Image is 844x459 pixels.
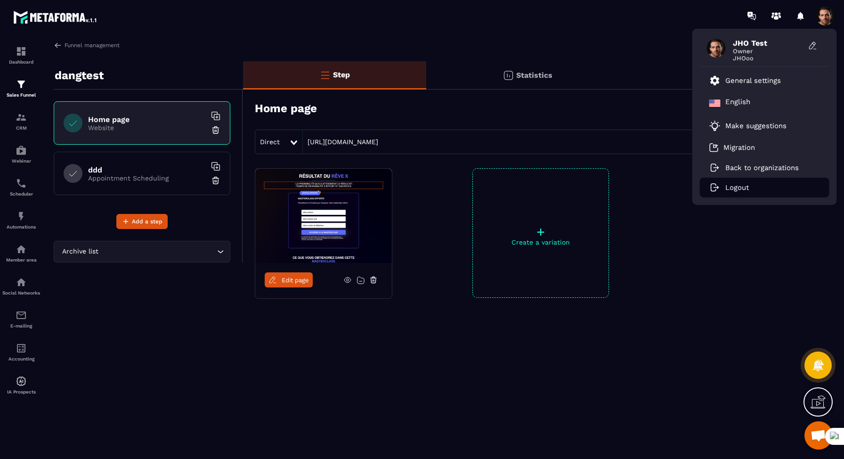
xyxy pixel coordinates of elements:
[725,122,787,130] p: Make suggestions
[503,70,514,81] img: stats.20deebd0.svg
[2,158,40,164] p: Webinar
[733,39,803,48] span: JHO Test
[116,214,168,229] button: Add a step
[725,76,781,85] p: General settings
[55,66,104,85] p: dangtest
[2,290,40,295] p: Social Networks
[733,48,803,55] span: Owner
[733,55,803,62] span: JHOoo
[211,176,220,185] img: trash
[2,72,40,105] a: formationformationSales Funnel
[709,75,781,86] a: General settings
[16,145,27,156] img: automations
[2,191,40,197] p: Scheduler
[54,41,62,49] img: arrow
[709,143,755,152] a: Migration
[725,164,799,172] p: Back to organizations
[2,39,40,72] a: formationformationDashboard
[132,217,162,226] span: Add a step
[54,41,120,49] a: Funnel management
[2,138,40,171] a: automationsautomationsWebinar
[16,46,27,57] img: formation
[473,238,609,246] p: Create a variation
[2,171,40,204] a: schedulerschedulerScheduler
[16,343,27,354] img: accountant
[725,98,750,109] p: English
[2,59,40,65] p: Dashboard
[16,277,27,288] img: social-network
[255,102,317,115] h3: Home page
[723,143,755,152] p: Migration
[16,244,27,255] img: automations
[319,69,331,81] img: bars-o.4a397970.svg
[2,125,40,131] p: CRM
[2,237,40,270] a: automationsautomationsMember area
[2,257,40,262] p: Member area
[2,323,40,328] p: E-mailing
[100,246,215,257] input: Search for option
[2,92,40,98] p: Sales Funnel
[88,115,206,124] h6: Home page
[2,389,40,394] p: IA Prospects
[16,376,27,387] img: automations
[516,71,552,80] p: Statistics
[211,125,220,135] img: trash
[88,124,206,131] p: Website
[2,204,40,237] a: automationsautomationsAutomations
[2,303,40,336] a: emailemailE-mailing
[88,174,206,182] p: Appointment Scheduling
[60,246,100,257] span: Archive list
[260,138,280,146] span: Direct
[13,8,98,25] img: logo
[2,356,40,361] p: Accounting
[2,270,40,303] a: social-networksocial-networkSocial Networks
[265,272,313,287] a: Edit page
[709,164,799,172] a: Back to organizations
[16,112,27,123] img: formation
[333,70,350,79] p: Step
[473,225,609,238] p: +
[282,277,309,284] span: Edit page
[255,169,392,263] img: image
[2,336,40,369] a: accountantaccountantAccounting
[54,241,230,262] div: Search for option
[16,178,27,189] img: scheduler
[88,165,206,174] h6: ddd
[303,138,378,146] a: [URL][DOMAIN_NAME]
[16,79,27,90] img: formation
[2,224,40,229] p: Automations
[16,211,27,222] img: automations
[16,310,27,321] img: email
[804,421,833,450] a: Mở cuộc trò chuyện
[709,120,808,131] a: Make suggestions
[2,105,40,138] a: formationformationCRM
[725,183,749,192] p: Logout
